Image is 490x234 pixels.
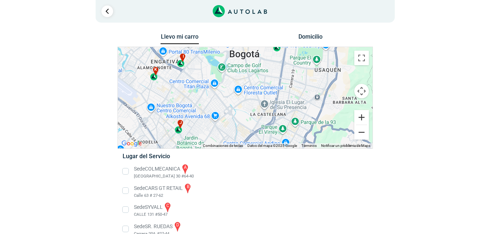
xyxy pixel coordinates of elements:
[247,144,297,148] span: Datos del mapa ©2025 Google
[203,143,243,148] button: Combinaciones de teclas
[120,139,144,148] img: Google
[354,110,369,125] button: Ampliar
[179,120,181,126] span: j
[123,153,367,160] h5: Lugar del Servicio
[154,67,157,73] span: k
[101,5,113,17] a: Ir al paso anterior
[321,144,370,148] a: Notificar un problema de Maps
[213,7,267,14] a: Link al sitio de autolab
[354,125,369,140] button: Reducir
[161,33,199,44] button: Llevo mi carro
[354,51,369,65] button: Cambiar a la vista en pantalla completa
[301,144,317,148] a: Términos (se abre en una nueva pestaña)
[354,84,369,98] button: Controles de visualización del mapa
[182,54,184,60] span: i
[291,33,329,44] button: Domicilio
[120,139,144,148] a: Abre esta zona en Google Maps (se abre en una nueva ventana)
